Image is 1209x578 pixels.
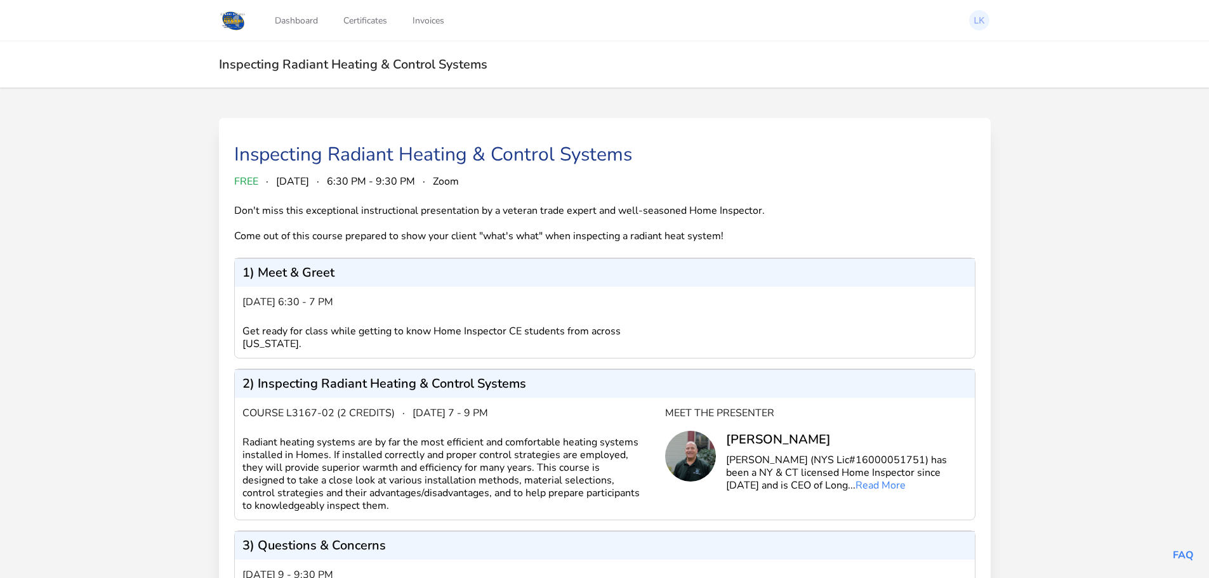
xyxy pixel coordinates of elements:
span: · [266,174,268,189]
span: [DATE] [276,174,309,189]
div: Get ready for class while getting to know Home Inspector CE students from across [US_STATE]. [242,325,665,350]
div: Don't miss this exceptional instructional presentation by a veteran trade expert and well-seasone... [234,204,790,242]
h2: Inspecting Radiant Heating & Control Systems [219,56,991,72]
p: 3) Questions & Concerns [242,539,386,552]
img: Chris Long [665,431,716,482]
span: 6:30 PM - 9:30 PM [327,174,415,189]
span: · [423,174,425,189]
span: · [317,174,319,189]
div: Radiant heating systems are by far the most efficient and comfortable heating systems installed i... [242,436,665,512]
span: Course L3167-02 (2 credits) [242,405,395,421]
p: [PERSON_NAME] (NYS Lic#16000051751) has been a NY & CT licensed Home Inspector since [DATE] and i... [726,454,967,492]
span: Zoom [433,174,459,189]
a: Read More [856,478,906,492]
a: FAQ [1173,548,1194,562]
img: Logo [219,9,248,32]
p: 2) Inspecting Radiant Heating & Control Systems [242,378,526,390]
span: [DATE] 7 - 9 pm [413,405,488,421]
div: Inspecting Radiant Heating & Control Systems [234,143,632,166]
div: Meet the Presenter [665,405,967,421]
span: · [402,405,405,421]
div: [PERSON_NAME] [726,431,967,449]
span: [DATE] 6:30 - 7 pm [242,294,333,310]
p: 1) Meet & Greet [242,266,334,279]
img: Lance kotash [969,10,989,30]
span: FREE [234,174,258,189]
